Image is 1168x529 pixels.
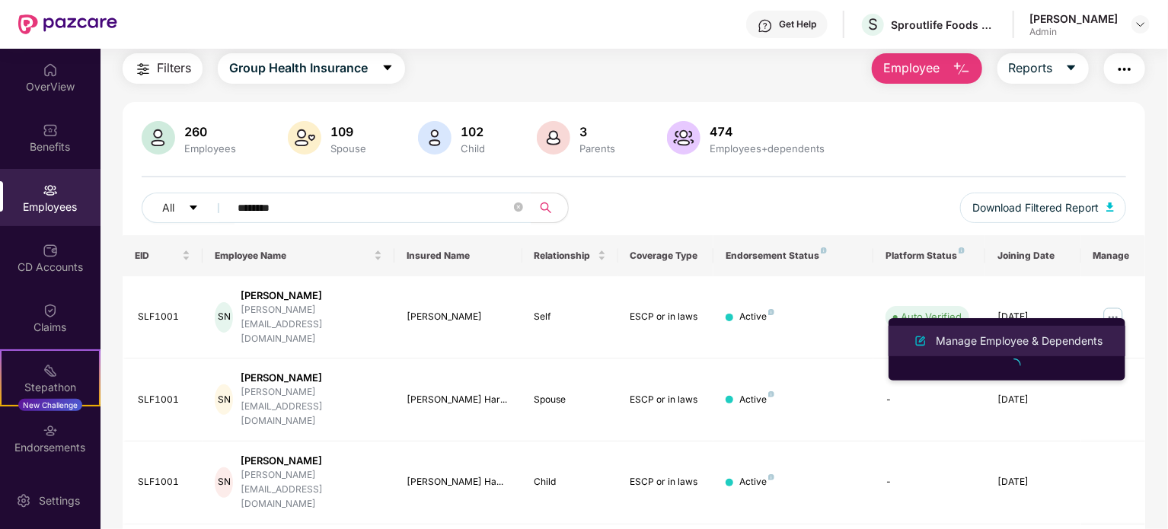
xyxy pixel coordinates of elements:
div: Settings [34,493,85,508]
th: Coverage Type [618,235,714,276]
div: 109 [327,124,369,139]
img: svg+xml;base64,PHN2ZyB4bWxucz0iaHR0cDovL3d3dy53My5vcmcvMjAwMC9zdmciIHhtbG5zOnhsaW5rPSJodHRwOi8vd3... [142,121,175,155]
span: Filters [157,59,191,78]
span: search [531,202,560,214]
button: Employee [872,53,982,84]
div: [PERSON_NAME] [407,310,510,324]
div: Endorsement Status [726,250,861,262]
span: Employee [883,59,940,78]
div: Admin [1029,26,1118,38]
div: 260 [181,124,239,139]
div: [PERSON_NAME] [241,454,382,468]
img: svg+xml;base64,PHN2ZyB4bWxucz0iaHR0cDovL3d3dy53My5vcmcvMjAwMC9zdmciIHhtbG5zOnhsaW5rPSJodHRwOi8vd3... [1106,202,1114,212]
img: svg+xml;base64,PHN2ZyBpZD0iU2V0dGluZy0yMHgyMCIgeG1sbnM9Imh0dHA6Ly93d3cudzMub3JnLzIwMDAvc3ZnIiB3aW... [16,493,31,508]
div: Active [739,475,774,489]
img: svg+xml;base64,PHN2ZyB4bWxucz0iaHR0cDovL3d3dy53My5vcmcvMjAwMC9zdmciIHdpZHRoPSI4IiBoZWlnaHQ9IjgiIH... [768,391,774,397]
span: caret-down [381,62,394,75]
div: Platform Status [886,250,973,262]
div: SLF1001 [138,310,190,324]
div: ESCP or in laws [630,393,702,407]
img: svg+xml;base64,PHN2ZyBpZD0iQ2xhaW0iIHhtbG5zPSJodHRwOi8vd3d3LnczLm9yZy8yMDAwL3N2ZyIgd2lkdGg9IjIwIi... [43,303,58,318]
img: svg+xml;base64,PHN2ZyB4bWxucz0iaHR0cDovL3d3dy53My5vcmcvMjAwMC9zdmciIHdpZHRoPSI4IiBoZWlnaHQ9IjgiIH... [768,309,774,315]
img: manageButton [1101,305,1125,330]
div: Auto Verified [901,309,962,324]
div: SN [215,302,233,333]
div: Employees [181,142,239,155]
img: svg+xml;base64,PHN2ZyBpZD0iSG9tZSIgeG1sbnM9Imh0dHA6Ly93d3cudzMub3JnLzIwMDAvc3ZnIiB3aWR0aD0iMjAiIG... [43,62,58,78]
button: Download Filtered Report [960,193,1126,223]
div: SLF1001 [138,475,190,489]
div: Self [535,310,606,324]
div: [PERSON_NAME] [241,288,382,303]
div: Manage Employee & Dependents [933,333,1106,349]
div: SLF1001 [138,393,190,407]
div: New Challenge [18,399,82,411]
img: svg+xml;base64,PHN2ZyB4bWxucz0iaHR0cDovL3d3dy53My5vcmcvMjAwMC9zdmciIHhtbG5zOnhsaW5rPSJodHRwOi8vd3... [667,121,700,155]
span: caret-down [1065,62,1077,75]
span: EID [135,250,179,262]
span: close-circle [514,201,523,215]
img: svg+xml;base64,PHN2ZyBpZD0iSGVscC0zMngzMiIgeG1sbnM9Imh0dHA6Ly93d3cudzMub3JnLzIwMDAvc3ZnIiB3aWR0aD... [758,18,773,33]
img: svg+xml;base64,PHN2ZyB4bWxucz0iaHR0cDovL3d3dy53My5vcmcvMjAwMC9zdmciIHdpZHRoPSI4IiBoZWlnaHQ9IjgiIH... [821,247,827,253]
div: Spouse [535,393,606,407]
div: Active [739,310,774,324]
span: loading [1005,357,1023,374]
div: [DATE] [997,393,1069,407]
th: Relationship [522,235,618,276]
span: close-circle [514,202,523,212]
span: Download Filtered Report [972,199,1099,216]
img: svg+xml;base64,PHN2ZyB4bWxucz0iaHR0cDovL3d3dy53My5vcmcvMjAwMC9zdmciIHdpZHRoPSIyNCIgaGVpZ2h0PSIyNC... [134,60,152,78]
img: New Pazcare Logo [18,14,117,34]
span: S [868,15,878,33]
button: search [531,193,569,223]
th: EID [123,235,203,276]
div: Child [535,475,606,489]
div: Parents [576,142,618,155]
button: Reportscaret-down [997,53,1089,84]
div: ESCP or in laws [630,475,702,489]
td: - [873,441,985,524]
img: svg+xml;base64,PHN2ZyB4bWxucz0iaHR0cDovL3d3dy53My5vcmcvMjAwMC9zdmciIHdpZHRoPSIyMSIgaGVpZ2h0PSIyMC... [43,363,58,378]
button: Allcaret-down [142,193,235,223]
img: svg+xml;base64,PHN2ZyBpZD0iRW1wbG95ZWVzIiB4bWxucz0iaHR0cDovL3d3dy53My5vcmcvMjAwMC9zdmciIHdpZHRoPS... [43,183,58,198]
div: Get Help [779,18,816,30]
div: [PERSON_NAME][EMAIL_ADDRESS][DOMAIN_NAME] [241,385,382,429]
th: Manage [1081,235,1145,276]
img: svg+xml;base64,PHN2ZyBpZD0iQmVuZWZpdHMiIHhtbG5zPSJodHRwOi8vd3d3LnczLm9yZy8yMDAwL3N2ZyIgd2lkdGg9Ij... [43,123,58,138]
button: Filters [123,53,203,84]
div: 102 [458,124,488,139]
span: All [162,199,174,216]
img: svg+xml;base64,PHN2ZyB4bWxucz0iaHR0cDovL3d3dy53My5vcmcvMjAwMC9zdmciIHhtbG5zOnhsaW5rPSJodHRwOi8vd3... [953,60,971,78]
div: Active [739,393,774,407]
div: Spouse [327,142,369,155]
th: Insured Name [394,235,522,276]
img: svg+xml;base64,PHN2ZyB4bWxucz0iaHR0cDovL3d3dy53My5vcmcvMjAwMC9zdmciIHhtbG5zOnhsaW5rPSJodHRwOi8vd3... [288,121,321,155]
div: 3 [576,124,618,139]
div: 474 [707,124,828,139]
img: svg+xml;base64,PHN2ZyB4bWxucz0iaHR0cDovL3d3dy53My5vcmcvMjAwMC9zdmciIHdpZHRoPSI4IiBoZWlnaHQ9IjgiIH... [959,247,965,253]
div: SN [215,467,233,498]
td: - [873,359,985,441]
span: Group Health Insurance [229,59,368,78]
div: [PERSON_NAME] [1029,11,1118,26]
th: Joining Date [985,235,1081,276]
span: caret-down [188,202,199,215]
div: [DATE] [997,310,1069,324]
img: svg+xml;base64,PHN2ZyBpZD0iRW5kb3JzZW1lbnRzIiB4bWxucz0iaHR0cDovL3d3dy53My5vcmcvMjAwMC9zdmciIHdpZH... [43,423,58,438]
div: Child [458,142,488,155]
img: svg+xml;base64,PHN2ZyB4bWxucz0iaHR0cDovL3d3dy53My5vcmcvMjAwMC9zdmciIHdpZHRoPSIyNCIgaGVpZ2h0PSIyNC... [1115,60,1134,78]
div: Sproutlife Foods Private Limited [891,18,997,32]
img: svg+xml;base64,PHN2ZyBpZD0iQ0RfQWNjb3VudHMiIGRhdGEtbmFtZT0iQ0QgQWNjb3VudHMiIHhtbG5zPSJodHRwOi8vd3... [43,243,58,258]
div: ESCP or in laws [630,310,702,324]
div: Stepathon [2,380,99,395]
span: Relationship [535,250,595,262]
span: Employee Name [215,250,371,262]
img: svg+xml;base64,PHN2ZyB4bWxucz0iaHR0cDovL3d3dy53My5vcmcvMjAwMC9zdmciIHhtbG5zOnhsaW5rPSJodHRwOi8vd3... [537,121,570,155]
div: [PERSON_NAME][EMAIL_ADDRESS][DOMAIN_NAME] [241,468,382,511]
div: [PERSON_NAME][EMAIL_ADDRESS][DOMAIN_NAME] [241,303,382,346]
img: svg+xml;base64,PHN2ZyBpZD0iRHJvcGRvd24tMzJ4MzIiIHhtbG5zPSJodHRwOi8vd3d3LnczLm9yZy8yMDAwL3N2ZyIgd2... [1134,18,1147,30]
div: Employees+dependents [707,142,828,155]
div: [DATE] [997,475,1069,489]
div: SN [215,384,233,415]
img: svg+xml;base64,PHN2ZyB4bWxucz0iaHR0cDovL3d3dy53My5vcmcvMjAwMC9zdmciIHdpZHRoPSI4IiBoZWlnaHQ9IjgiIH... [768,474,774,480]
